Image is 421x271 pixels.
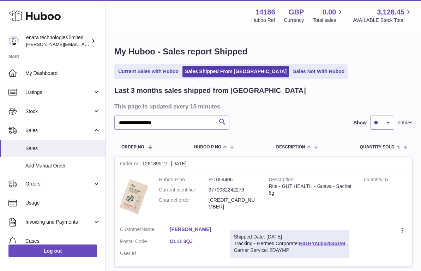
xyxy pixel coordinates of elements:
dd: [CREDIT_CARD_NUMBER] [209,197,258,210]
a: H01HYA0052845194 [299,241,345,246]
dt: Channel order [159,197,209,210]
div: 126139512 | [DATE] [115,157,412,171]
dt: Current identifier [159,187,209,193]
div: Carrier Service: 2DAYMP [234,247,345,254]
span: Sales [25,127,93,134]
span: 0.00 [323,7,336,17]
a: Log out [8,245,97,257]
span: [PERSON_NAME][EMAIL_ADDRESS][DOMAIN_NAME] [26,41,142,47]
a: Sales Shipped From [GEOGRAPHIC_DATA] [182,66,289,77]
strong: GBP [289,7,304,17]
span: Listings [25,89,93,96]
dd: P-1059406 [209,176,258,183]
span: 3,126.45 [377,7,404,17]
span: Customer [120,226,142,232]
div: enara technologies limited [26,34,90,48]
img: Dee@enara.co [8,36,19,46]
span: entries [398,119,413,126]
span: Invoicing and Payments [25,219,93,225]
div: Tracking - Hermes Corporate: [230,230,349,258]
dt: Huboo P no [159,176,209,183]
span: Order No [121,145,144,149]
strong: Order no [120,161,142,168]
span: Quantity Sold [360,145,395,149]
strong: Description [269,177,295,184]
span: My Dashboard [25,70,100,77]
a: 3,126.45 AVAILABLE Stock Total [353,7,413,24]
span: Add Manual Order [25,163,100,169]
h2: Last 3 months sales shipped from [GEOGRAPHIC_DATA] [114,86,306,95]
dt: User Id [120,250,170,257]
a: 0.00 Total sales [313,7,344,24]
a: Current Sales with Huboo [116,66,181,77]
span: Huboo P no [194,145,221,149]
a: OL11 3QJ [170,238,219,245]
h1: My Huboo - Sales report Shipped [114,46,413,57]
div: Rite - GUT HEALTH - Guava - Sachet 8g [269,183,354,196]
span: Orders [25,181,93,187]
span: Description [276,145,305,149]
label: Show [354,119,367,126]
h3: This page is updated every 15 minutes [114,102,411,110]
span: AVAILABLE Stock Total [353,17,413,24]
a: [PERSON_NAME] [170,226,219,233]
img: 1758518521.png [120,176,148,214]
a: Sales Not With Huboo [290,66,347,77]
span: Sales [25,145,100,152]
span: Cases [25,238,100,245]
dt: Postal Code [120,238,170,247]
div: Huboo Ref [252,17,275,24]
div: Currency [284,17,304,24]
span: Usage [25,200,100,206]
strong: 14186 [255,7,275,17]
div: Shipped Date: [DATE] [234,234,345,240]
dt: Name [120,226,170,235]
td: 5 [359,171,412,221]
dd: 3770032242279 [209,187,258,193]
span: Stock [25,108,93,115]
strong: Quantity [364,177,385,184]
span: Total sales [313,17,344,24]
